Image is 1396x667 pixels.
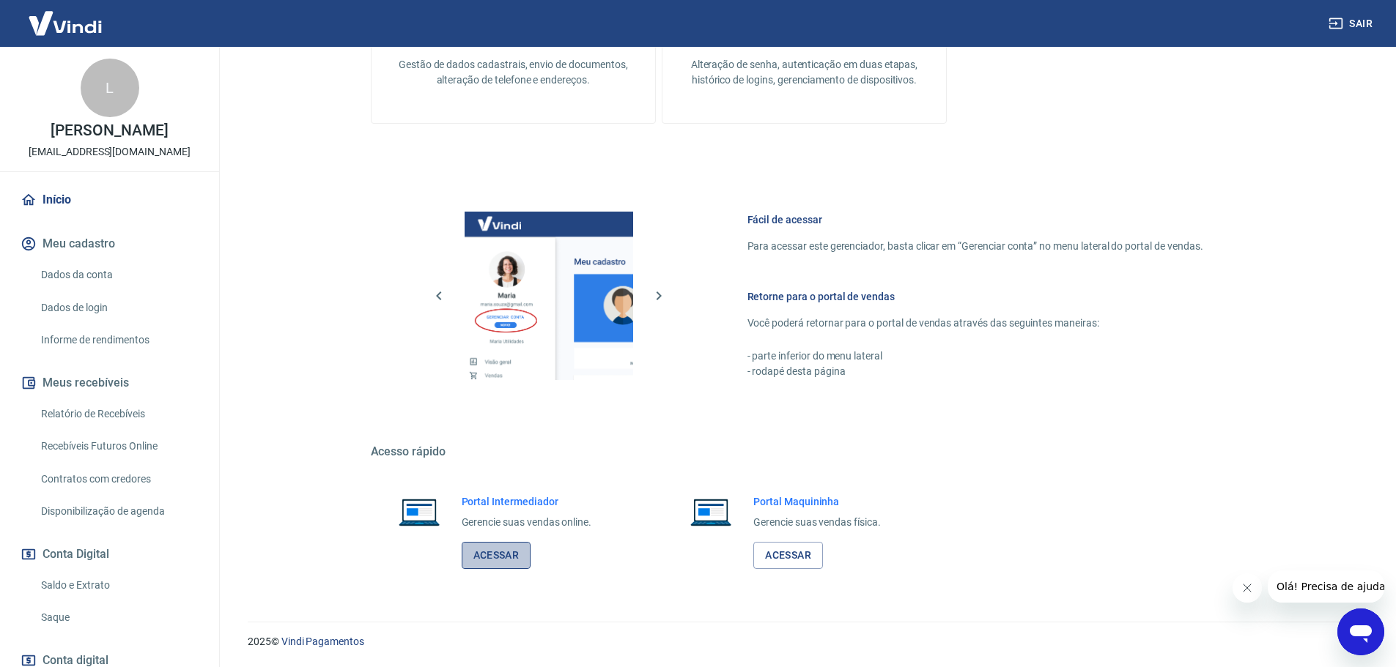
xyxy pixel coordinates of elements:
a: Disponibilização de agenda [35,496,202,526]
p: - parte inferior do menu lateral [747,349,1203,364]
iframe: Botão para abrir a janela de mensagens [1337,608,1384,655]
p: 2025 © [248,634,1361,649]
button: Meu cadastro [18,228,202,260]
p: Você poderá retornar para o portal de vendas através das seguintes maneiras: [747,316,1203,331]
h5: Acesso rápido [371,444,1238,459]
p: [PERSON_NAME] [51,123,168,138]
h6: Retorne para o portal de vendas [747,289,1203,304]
a: Saque [35,603,202,633]
button: Meus recebíveis [18,367,202,399]
a: Recebíveis Futuros Online [35,431,202,461]
p: Gestão de dados cadastrais, envio de documentos, alteração de telefone e endereços. [395,57,632,88]
img: Imagem de um notebook aberto [680,494,742,529]
a: Saldo e Extrato [35,570,202,600]
h6: Portal Maquininha [753,494,881,509]
a: Contratos com credores [35,464,202,494]
iframe: Fechar mensagem [1233,573,1262,603]
img: Vindi [18,1,113,45]
a: Informe de rendimentos [35,325,202,355]
h6: Fácil de acessar [747,212,1203,227]
div: L [81,59,139,117]
a: Início [18,184,202,216]
img: Imagem da dashboard mostrando o botão de gerenciar conta na sidebar no lado esquerdo [465,212,633,380]
iframe: Mensagem da empresa [1268,570,1384,603]
p: Alteração de senha, autenticação em duas etapas, histórico de logins, gerenciamento de dispositivos. [686,57,923,88]
a: Relatório de Recebíveis [35,399,202,429]
a: Acessar [462,542,531,569]
button: Sair [1326,10,1378,37]
p: Para acessar este gerenciador, basta clicar em “Gerenciar conta” no menu lateral do portal de ven... [747,239,1203,254]
a: Vindi Pagamentos [281,636,364,647]
button: Conta Digital [18,538,202,570]
img: Imagem de um notebook aberto [388,494,450,529]
span: Olá! Precisa de ajuda? [9,10,123,22]
a: Dados de login [35,293,202,323]
p: Gerencie suas vendas online. [462,515,592,530]
a: Dados da conta [35,260,202,290]
h6: Portal Intermediador [462,494,592,509]
p: - rodapé desta página [747,364,1203,379]
p: Gerencie suas vendas física. [753,515,881,530]
p: [EMAIL_ADDRESS][DOMAIN_NAME] [29,144,191,160]
a: Acessar [753,542,823,569]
